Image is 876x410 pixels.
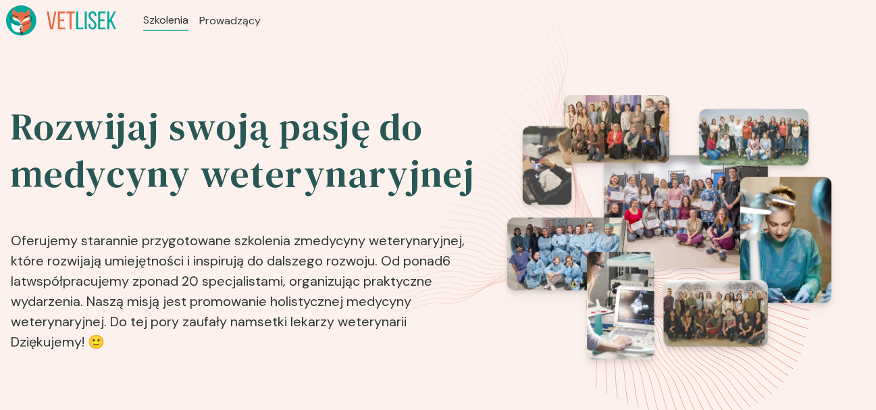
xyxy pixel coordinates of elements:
[301,232,462,249] b: medycyny weterynaryjnej
[199,13,261,29] a: Prowadzący
[11,103,498,198] h2: Rozwijaj swoją pasję do medycyny weterynaryjnej
[507,95,831,359] img: eventsPhotosRoll2.png
[257,313,407,330] b: setki lekarzy weterynarii
[11,209,498,357] p: Oferujemy starannie przygotowane szkolenia z , które rozwijają umiejętności i inspirują do dalsze...
[139,272,283,290] b: ponad 20 specjalistami
[143,12,188,28] a: Szkolenia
